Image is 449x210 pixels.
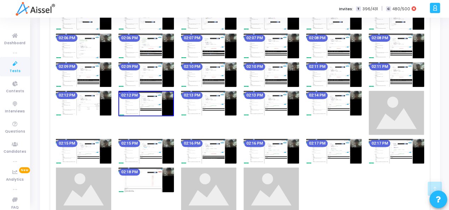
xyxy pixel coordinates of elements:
[306,139,362,164] img: screenshot-1756802828250.jpeg
[306,62,362,87] img: screenshot-1756802468101.jpeg
[5,40,26,46] span: Dashboard
[118,139,174,164] img: screenshot-1756802738196.jpeg
[244,34,299,58] img: screenshot-1756802258920.jpeg
[56,62,111,87] img: screenshot-1756802348150.jpeg
[386,6,391,12] span: C
[369,140,390,147] mat-chip: 02:17 PM
[306,91,362,116] img: screenshot-1756802648214.jpeg
[244,139,299,164] img: screenshot-1756802798716.jpeg
[369,35,390,42] mat-chip: 02:08 PM
[244,91,299,116] img: screenshot-1756802618967.jpeg
[119,63,140,70] mat-chip: 02:09 PM
[244,140,265,147] mat-chip: 02:16 PM
[306,34,362,58] img: screenshot-1756802288290.jpeg
[16,2,55,16] img: logo
[307,63,328,70] mat-chip: 02:11 PM
[244,92,265,99] mat-chip: 02:13 PM
[182,140,203,147] mat-chip: 02:16 PM
[5,109,25,115] span: Interviews
[369,91,424,135] img: image_loading.png
[182,63,203,70] mat-chip: 02:10 PM
[339,6,353,12] label: Invites:
[244,35,265,42] mat-chip: 02:07 PM
[56,34,111,58] img: screenshot-1756802168704.jpeg
[181,91,237,116] img: screenshot-1756802588134.jpeg
[10,68,21,74] span: Tests
[369,63,390,70] mat-chip: 02:11 PM
[119,92,140,99] mat-chip: 02:12 PM
[118,91,174,116] img: screenshot-1756802558142.jpeg
[6,88,24,94] span: Contests
[118,168,174,192] img: screenshot-1756802918271.jpeg
[56,91,111,116] img: screenshot-1756802528972.jpeg
[244,62,299,87] img: screenshot-1756802438189.jpeg
[362,6,378,12] span: 396/431
[5,129,25,135] span: Questions
[182,35,203,42] mat-chip: 02:07 PM
[307,35,328,42] mat-chip: 02:08 PM
[369,62,424,87] img: screenshot-1756802498086.jpeg
[57,63,77,70] mat-chip: 02:09 PM
[181,34,237,58] img: screenshot-1756802228224.jpeg
[181,62,237,87] img: screenshot-1756802408251.jpeg
[369,139,424,164] img: screenshot-1756802858254.jpeg
[57,92,77,99] mat-chip: 02:12 PM
[119,35,140,42] mat-chip: 02:06 PM
[307,92,328,99] mat-chip: 02:14 PM
[4,149,27,155] span: Candidates
[56,139,111,164] img: screenshot-1756802708967.jpeg
[118,34,174,58] img: screenshot-1756802198225.jpeg
[6,177,24,183] span: Analytics
[392,6,410,12] span: 480/500
[118,62,174,87] img: screenshot-1756802378248.jpeg
[307,140,328,147] mat-chip: 02:17 PM
[244,63,265,70] mat-chip: 02:10 PM
[19,167,30,173] span: New
[119,169,140,176] mat-chip: 02:18 PM
[57,140,77,147] mat-chip: 02:15 PM
[57,35,77,42] mat-chip: 02:06 PM
[369,34,424,58] img: screenshot-1756802318291.jpeg
[119,140,140,147] mat-chip: 02:15 PM
[182,92,203,99] mat-chip: 02:13 PM
[181,139,237,164] img: screenshot-1756802768198.jpeg
[356,6,361,12] span: T
[381,5,383,12] span: |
